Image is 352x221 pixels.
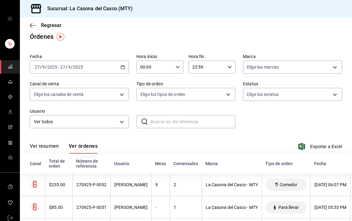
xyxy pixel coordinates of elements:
span: Regresar [41,22,62,28]
button: Ver órdenes [69,143,98,154]
div: Total de orden [49,159,69,169]
button: Exportar a Excel [299,143,342,150]
div: - [155,205,166,210]
input: -- [34,65,40,70]
div: Canal [30,161,41,166]
label: Hora fin [189,54,236,59]
span: / [45,65,47,70]
div: Tipo de orden [265,161,307,166]
label: Canal de venta [30,82,129,86]
button: Regresar [30,22,62,28]
span: Elige las marcas [247,64,279,70]
label: Tipo de orden [136,82,235,86]
div: La Casona del Casco - MTY [206,205,258,210]
span: Elige los estatus [247,91,279,97]
div: Comensales [173,161,198,166]
div: 2 [174,182,198,187]
input: -- [42,65,45,70]
label: Fecha [30,54,129,59]
span: Comedor [277,182,300,187]
div: 1 [174,205,198,210]
div: [DATE] 05:53 PM [314,205,346,210]
span: / [40,65,42,70]
img: Tooltip marker [57,33,64,41]
button: open drawer [7,16,12,21]
input: Buscar no. de referencia [151,115,235,128]
div: 270925-P-0051 [76,205,107,210]
div: [DATE] 06:07 PM [314,182,346,187]
div: Usuario [114,161,148,166]
input: ---- [73,65,83,70]
span: Elige los canales de venta [34,91,84,97]
div: $235.00 [49,182,69,187]
div: Mesa [155,161,166,166]
input: -- [60,65,66,70]
h3: Sucursal: La Casona del Casco (MTY) [42,5,133,12]
label: Usuario [30,109,129,113]
div: $85.00 [49,205,69,210]
div: La Casona del Casco - MTY [206,182,258,187]
div: Marca [205,161,258,166]
span: / [66,65,67,70]
span: Elige los tipos de orden [140,91,185,97]
label: Estatus [243,82,342,86]
label: Hora inicio [136,54,184,59]
div: navigation tabs [30,143,98,154]
input: ---- [47,65,57,70]
span: Ver todos [34,119,117,125]
span: - [58,65,59,70]
div: 270925-P-0052 [76,182,107,187]
div: Órdenes [30,32,53,41]
input: -- [68,65,71,70]
div: Número de referencia [76,159,107,169]
span: / [71,65,73,70]
div: [PERSON_NAME] [114,205,148,210]
label: Marca [243,54,342,59]
div: 9 [155,182,166,187]
div: [PERSON_NAME] [114,182,148,187]
button: Ver resumen [30,143,59,154]
span: Para llevar [276,205,301,210]
div: Fecha [314,161,346,166]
